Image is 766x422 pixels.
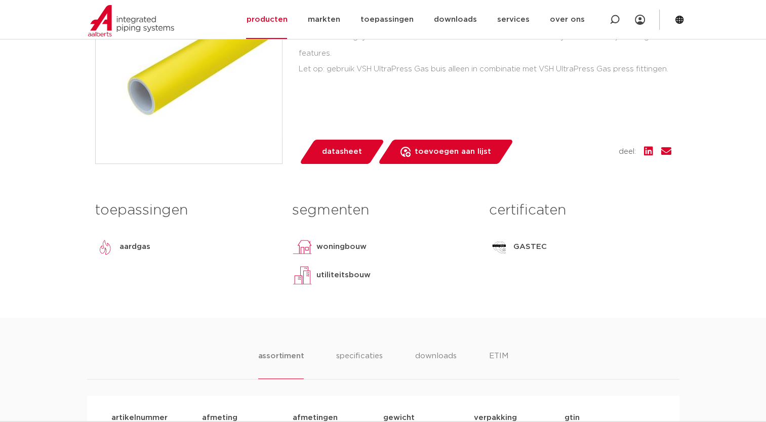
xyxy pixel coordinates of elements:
[415,350,456,379] li: downloads
[489,350,508,379] li: ETIM
[619,146,636,158] span: deel:
[119,241,150,253] p: aardgas
[513,241,547,253] p: GASTEC
[322,144,362,160] span: datasheet
[489,200,671,221] h3: certificaten
[336,350,382,379] li: specificaties
[95,200,277,221] h3: toepassingen
[415,144,491,160] span: toevoegen aan lijst
[292,265,312,285] img: utiliteitsbouw
[316,241,367,253] p: woningbouw
[292,237,312,257] img: woningbouw
[258,350,304,379] li: assortiment
[95,237,115,257] img: aardgas
[292,200,474,221] h3: segmenten
[299,140,385,164] a: datasheet
[489,237,509,257] img: GASTEC
[316,269,371,281] p: utiliteitsbouw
